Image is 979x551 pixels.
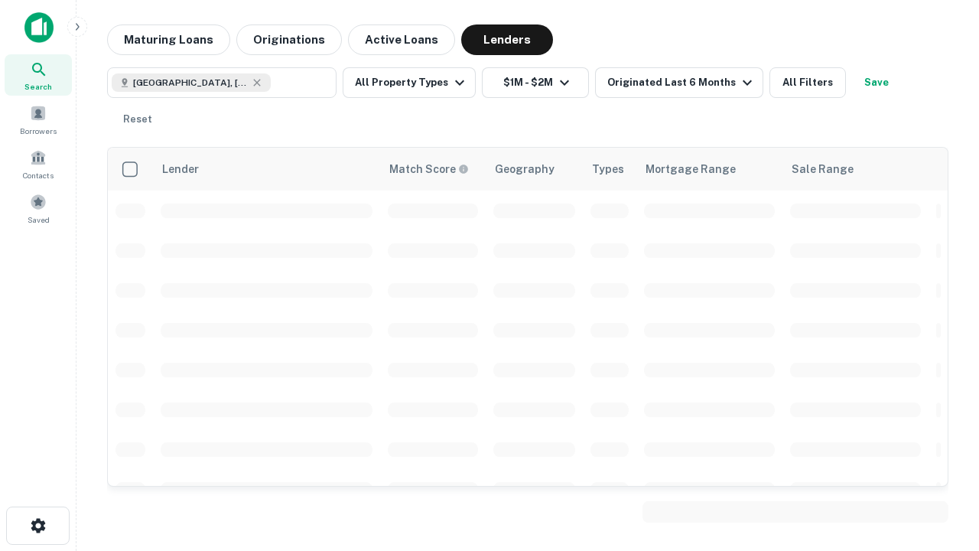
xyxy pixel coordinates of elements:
[24,12,54,43] img: capitalize-icon.png
[903,380,979,453] iframe: Chat Widget
[5,99,72,140] a: Borrowers
[852,67,901,98] button: Save your search to get updates of matches that match your search criteria.
[107,24,230,55] button: Maturing Loans
[5,143,72,184] a: Contacts
[389,161,466,178] h6: Match Score
[348,24,455,55] button: Active Loans
[162,160,199,178] div: Lender
[28,214,50,226] span: Saved
[595,67,763,98] button: Originated Last 6 Months
[343,67,476,98] button: All Property Types
[389,161,469,178] div: Capitalize uses an advanced AI algorithm to match your search with the best lender. The match sco...
[486,148,583,191] th: Geography
[236,24,342,55] button: Originations
[646,160,736,178] div: Mortgage Range
[482,67,589,98] button: $1M - $2M
[133,76,248,90] span: [GEOGRAPHIC_DATA], [GEOGRAPHIC_DATA], [GEOGRAPHIC_DATA]
[592,160,624,178] div: Types
[769,67,846,98] button: All Filters
[113,104,162,135] button: Reset
[792,160,854,178] div: Sale Range
[782,148,929,191] th: Sale Range
[24,80,52,93] span: Search
[495,160,555,178] div: Geography
[461,24,553,55] button: Lenders
[20,125,57,137] span: Borrowers
[607,73,756,92] div: Originated Last 6 Months
[153,148,380,191] th: Lender
[23,169,54,181] span: Contacts
[5,54,72,96] a: Search
[380,148,486,191] th: Capitalize uses an advanced AI algorithm to match your search with the best lender. The match sco...
[5,187,72,229] a: Saved
[583,148,636,191] th: Types
[636,148,782,191] th: Mortgage Range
